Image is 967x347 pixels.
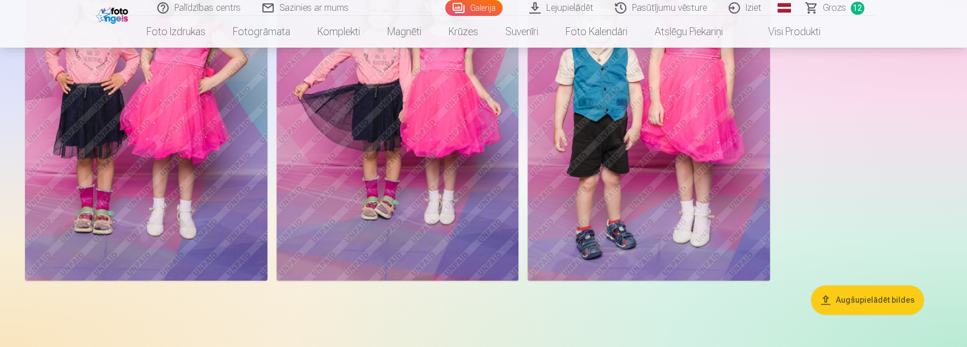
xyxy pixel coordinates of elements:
a: Komplekti [304,16,374,48]
button: Augšupielādēt bildes [811,285,924,315]
a: Foto izdrukas [133,16,219,48]
a: Foto kalendāri [552,16,641,48]
span: 12 [851,2,864,15]
a: Suvenīri [492,16,552,48]
span: Grozs [823,1,846,15]
a: Visi produkti [736,16,834,48]
a: Magnēti [374,16,435,48]
a: Atslēgu piekariņi [641,16,736,48]
a: Fotogrāmata [219,16,304,48]
a: Krūzes [435,16,492,48]
img: /fa1 [97,5,131,24]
